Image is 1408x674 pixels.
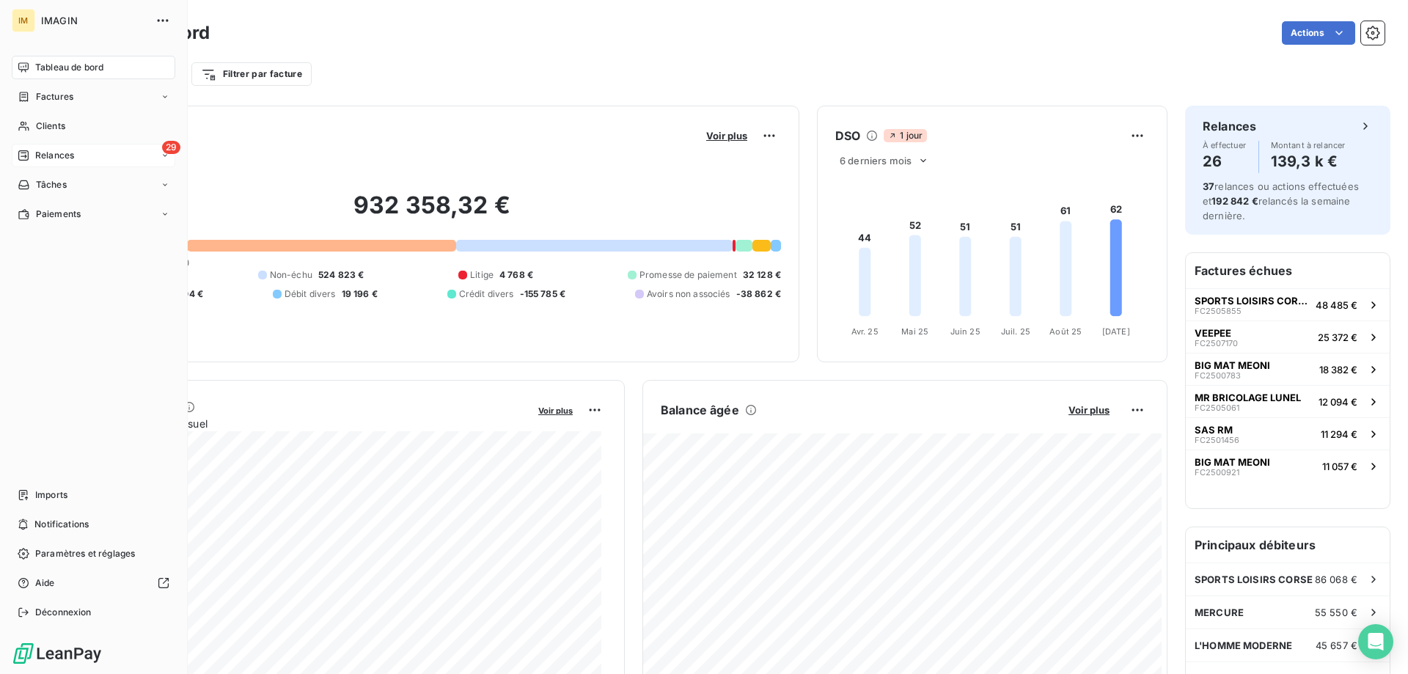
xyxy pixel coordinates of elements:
[470,268,494,282] span: Litige
[1318,331,1357,343] span: 25 372 €
[499,268,533,282] span: 4 768 €
[318,268,364,282] span: 524 823 €
[36,208,81,221] span: Paiements
[647,287,730,301] span: Avoirs non associés
[1316,640,1357,651] span: 45 657 €
[35,488,67,502] span: Imports
[1271,150,1346,173] h4: 139,3 k €
[1186,417,1390,450] button: SAS RMFC250145611 294 €
[83,416,528,431] span: Chiffre d'affaires mensuel
[1195,327,1231,339] span: VEEPEE
[459,287,514,301] span: Crédit divers
[901,326,928,337] tspan: Mai 25
[191,62,312,86] button: Filtrer par facture
[1195,339,1238,348] span: FC2507170
[1271,141,1346,150] span: Montant à relancer
[1315,574,1357,585] span: 86 068 €
[1203,117,1256,135] h6: Relances
[1186,450,1390,482] button: BIG MAT MEONIFC250092111 057 €
[706,130,747,142] span: Voir plus
[743,268,781,282] span: 32 128 €
[162,141,180,154] span: 29
[884,129,927,142] span: 1 jour
[1049,326,1082,337] tspan: Août 25
[12,642,103,665] img: Logo LeanPay
[34,518,89,531] span: Notifications
[12,571,175,595] a: Aide
[661,401,739,419] h6: Balance âgée
[1195,403,1239,412] span: FC2505061
[1203,141,1247,150] span: À effectuer
[1321,428,1357,440] span: 11 294 €
[1195,436,1239,444] span: FC2501456
[35,61,103,74] span: Tableau de bord
[1319,396,1357,408] span: 12 094 €
[840,155,912,166] span: 6 derniers mois
[639,268,737,282] span: Promesse de paiement
[1195,607,1244,618] span: MERCURE
[1195,392,1301,403] span: MR BRICOLAGE LUNEL
[835,127,860,144] h6: DSO
[702,129,752,142] button: Voir plus
[1186,527,1390,563] h6: Principaux débiteurs
[36,90,73,103] span: Factures
[851,326,879,337] tspan: Avr. 25
[1203,150,1247,173] h4: 26
[36,120,65,133] span: Clients
[35,606,92,619] span: Déconnexion
[1186,385,1390,417] button: MR BRICOLAGE LUNELFC250506112 094 €
[285,287,336,301] span: Débit divers
[1315,607,1357,618] span: 55 550 €
[83,191,781,235] h2: 932 358,32 €
[1358,624,1393,659] div: Open Intercom Messenger
[1186,320,1390,353] button: VEEPEEFC250717025 372 €
[534,403,577,417] button: Voir plus
[1195,574,1313,585] span: SPORTS LOISIRS CORSE
[41,15,147,26] span: IMAGIN
[35,547,135,560] span: Paramètres et réglages
[736,287,781,301] span: -38 862 €
[1186,253,1390,288] h6: Factures échues
[1064,403,1114,417] button: Voir plus
[1322,461,1357,472] span: 11 057 €
[35,149,74,162] span: Relances
[1001,326,1030,337] tspan: Juil. 25
[342,287,378,301] span: 19 196 €
[538,406,573,416] span: Voir plus
[520,287,566,301] span: -155 785 €
[36,178,67,191] span: Tâches
[1186,353,1390,385] button: BIG MAT MEONIFC250078318 382 €
[1195,307,1242,315] span: FC2505855
[1195,468,1239,477] span: FC2500921
[1195,424,1233,436] span: SAS RM
[1186,288,1390,320] button: SPORTS LOISIRS CORSEFC250585548 485 €
[1316,299,1357,311] span: 48 485 €
[12,9,35,32] div: IM
[950,326,980,337] tspan: Juin 25
[1195,640,1292,651] span: L'HOMME MODERNE
[1211,195,1258,207] span: 192 842 €
[1195,371,1241,380] span: FC2500783
[1203,180,1359,221] span: relances ou actions effectuées et relancés la semaine dernière.
[270,268,312,282] span: Non-échu
[35,576,55,590] span: Aide
[1068,404,1110,416] span: Voir plus
[1319,364,1357,376] span: 18 382 €
[1195,456,1270,468] span: BIG MAT MEONI
[1282,21,1355,45] button: Actions
[1203,180,1214,192] span: 37
[1102,326,1130,337] tspan: [DATE]
[1195,295,1310,307] span: SPORTS LOISIRS CORSE
[1195,359,1270,371] span: BIG MAT MEONI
